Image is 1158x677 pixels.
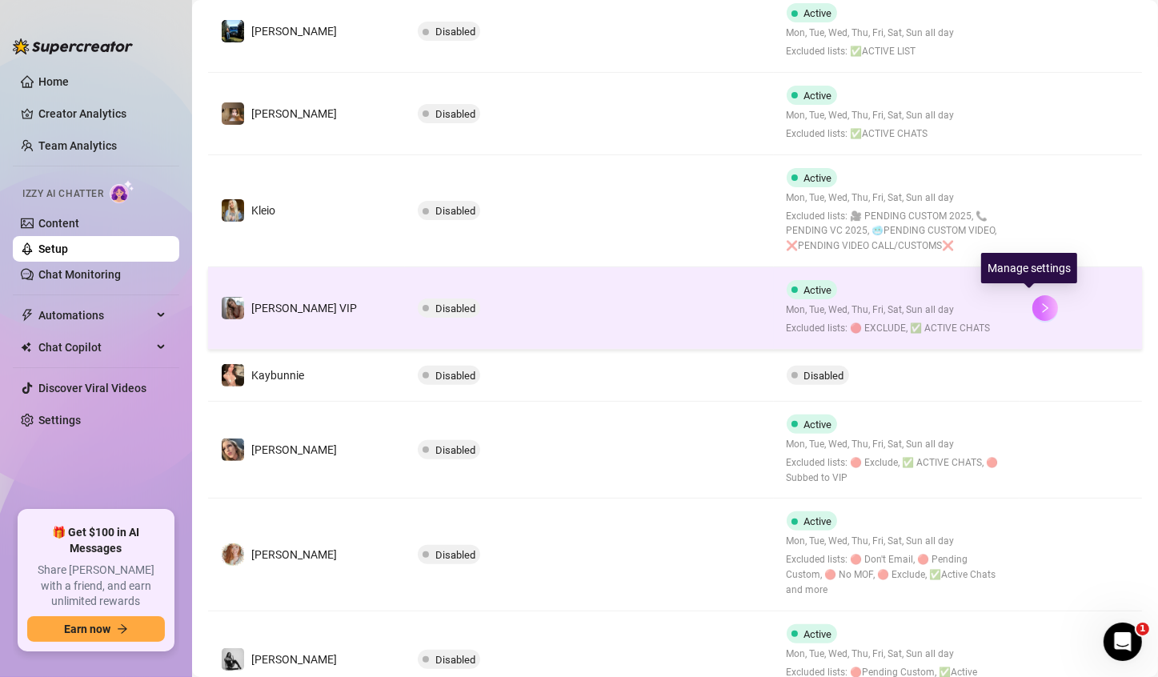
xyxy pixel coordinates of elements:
[804,90,832,102] span: Active
[251,443,337,456] span: [PERSON_NAME]
[435,205,475,217] span: Disabled
[787,44,955,59] span: Excluded lists: ✅ACTIVE LIST
[27,525,165,556] span: 🎁 Get $100 in AI Messages
[21,342,31,353] img: Chat Copilot
[251,548,337,561] span: [PERSON_NAME]
[804,628,832,640] span: Active
[64,623,110,635] span: Earn now
[787,209,1007,254] span: Excluded lists: 🎥 PENDING CUSTOM 2025, 📞 PENDING VC 2025, 🥶PENDING CUSTOM VIDEO, ❌PENDING VIDEO C...
[222,439,244,461] img: Kat Hobbs
[435,370,475,382] span: Disabled
[981,253,1077,283] div: Manage settings
[1104,623,1142,661] iframe: Intercom live chat
[435,444,475,456] span: Disabled
[787,647,1007,662] span: Mon, Tue, Wed, Thu, Fri, Sat, Sun all day
[38,268,121,281] a: Chat Monitoring
[804,515,832,527] span: Active
[38,382,146,395] a: Discover Viral Videos
[222,199,244,222] img: Kleio
[117,623,128,635] span: arrow-right
[787,126,955,142] span: Excluded lists: ✅️ACTIVE CHATS
[787,302,991,318] span: Mon, Tue, Wed, Thu, Fri, Sat, Sun all day
[435,549,475,561] span: Disabled
[804,284,832,296] span: Active
[804,7,832,19] span: Active
[251,369,304,382] span: Kaybunnie
[1032,295,1058,321] button: right
[787,190,1007,206] span: Mon, Tue, Wed, Thu, Fri, Sat, Sun all day
[435,302,475,314] span: Disabled
[1040,302,1051,314] span: right
[38,217,79,230] a: Content
[251,25,337,38] span: [PERSON_NAME]
[804,370,844,382] span: Disabled
[110,180,134,203] img: AI Chatter
[251,302,357,314] span: [PERSON_NAME] VIP
[435,654,475,666] span: Disabled
[222,648,244,671] img: Grace Hunt
[38,101,166,126] a: Creator Analytics
[1136,623,1149,635] span: 1
[435,26,475,38] span: Disabled
[222,297,244,319] img: Kat Hobbs VIP
[787,552,1007,598] span: Excluded lists: 🔴 Don't Email, 🔴 Pending Custom, 🔴 No MOF, 🔴 Exclude, ✅Active Chats and more
[38,242,68,255] a: Setup
[38,414,81,427] a: Settings
[222,102,244,125] img: Brooke
[787,455,1007,486] span: Excluded lists: 🔴 Exclude, ✅ ACTIVE CHATS, 🔴 Subbed to VIP
[804,419,832,431] span: Active
[251,653,337,666] span: [PERSON_NAME]
[38,302,152,328] span: Automations
[222,364,244,387] img: Kaybunnie
[787,321,991,336] span: Excluded lists: 🔴 EXCLUDE, ✅ ACTIVE CHATS
[13,38,133,54] img: logo-BBDzfeDw.svg
[222,543,244,566] img: Amy Pond
[22,186,103,202] span: Izzy AI Chatter
[38,75,69,88] a: Home
[804,172,832,184] span: Active
[435,108,475,120] span: Disabled
[251,107,337,120] span: [PERSON_NAME]
[251,204,275,217] span: Kleio
[27,616,165,642] button: Earn nowarrow-right
[21,309,34,322] span: thunderbolt
[787,26,955,41] span: Mon, Tue, Wed, Thu, Fri, Sat, Sun all day
[38,334,152,360] span: Chat Copilot
[787,108,955,123] span: Mon, Tue, Wed, Thu, Fri, Sat, Sun all day
[222,20,244,42] img: Britt
[38,139,117,152] a: Team Analytics
[787,534,1007,549] span: Mon, Tue, Wed, Thu, Fri, Sat, Sun all day
[27,563,165,610] span: Share [PERSON_NAME] with a friend, and earn unlimited rewards
[787,437,1007,452] span: Mon, Tue, Wed, Thu, Fri, Sat, Sun all day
